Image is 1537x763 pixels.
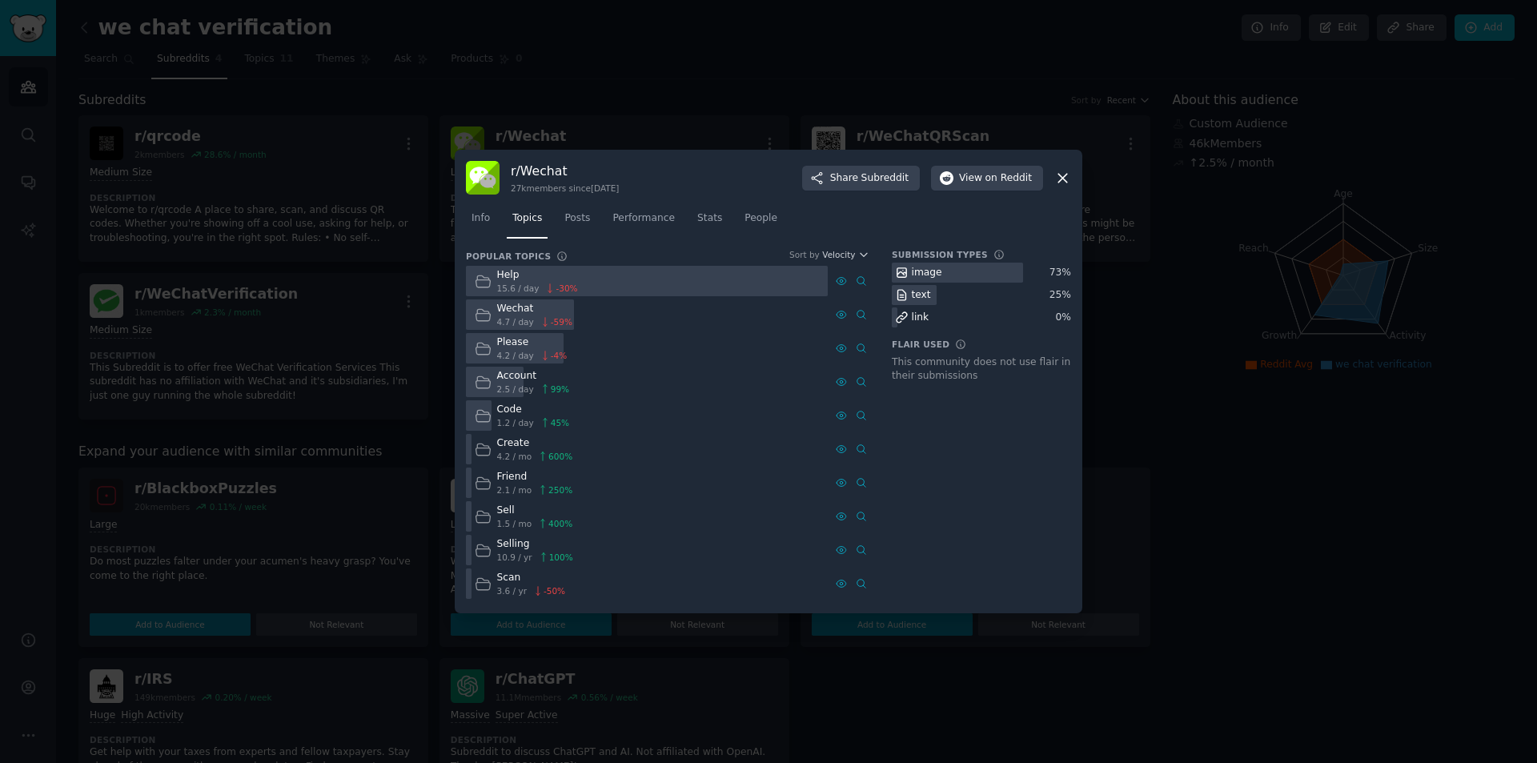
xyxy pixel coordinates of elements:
[985,171,1032,186] span: on Reddit
[548,518,572,529] span: 400 %
[497,335,568,350] div: Please
[497,436,573,451] div: Create
[1049,288,1071,303] div: 25 %
[556,283,577,294] span: -30 %
[739,206,783,239] a: People
[497,403,570,417] div: Code
[892,339,949,350] h3: Flair Used
[472,211,490,226] span: Info
[466,161,500,195] img: Wechat
[744,211,777,226] span: People
[551,350,567,361] span: -4 %
[1056,311,1071,325] div: 0 %
[497,369,570,384] div: Account
[497,384,534,395] span: 2.5 / day
[612,211,675,226] span: Performance
[548,451,572,462] span: 600 %
[931,166,1043,191] button: Viewon Reddit
[959,171,1032,186] span: View
[497,552,532,563] span: 10.9 / yr
[497,470,573,484] div: Friend
[497,504,573,518] div: Sell
[497,537,573,552] div: Selling
[497,417,534,428] span: 1.2 / day
[892,249,988,260] h3: Submission Types
[697,211,722,226] span: Stats
[564,211,590,226] span: Posts
[892,355,1071,384] div: This community does not use flair in their submissions
[822,249,869,260] button: Velocity
[497,268,578,283] div: Help
[912,266,942,280] div: image
[497,518,532,529] span: 1.5 / mo
[497,316,534,327] span: 4.7 / day
[1049,266,1071,280] div: 73 %
[497,484,532,496] span: 2.1 / mo
[544,585,565,596] span: -50 %
[497,585,527,596] span: 3.6 / yr
[822,249,855,260] span: Velocity
[830,171,909,186] span: Share
[511,163,619,179] h3: r/ Wechat
[912,311,929,325] div: link
[466,206,496,239] a: Info
[548,484,572,496] span: 250 %
[551,417,569,428] span: 45 %
[802,166,920,191] button: ShareSubreddit
[466,251,551,262] h3: Popular Topics
[607,206,680,239] a: Performance
[559,206,596,239] a: Posts
[551,316,572,327] span: -59 %
[692,206,728,239] a: Stats
[497,302,572,316] div: Wechat
[912,288,931,303] div: text
[497,451,532,462] span: 4.2 / mo
[507,206,548,239] a: Topics
[497,283,540,294] span: 15.6 / day
[512,211,542,226] span: Topics
[861,171,909,186] span: Subreddit
[511,183,619,194] div: 27k members since [DATE]
[789,249,820,260] div: Sort by
[551,384,569,395] span: 99 %
[497,350,534,361] span: 4.2 / day
[497,571,566,585] div: Scan
[549,552,573,563] span: 100 %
